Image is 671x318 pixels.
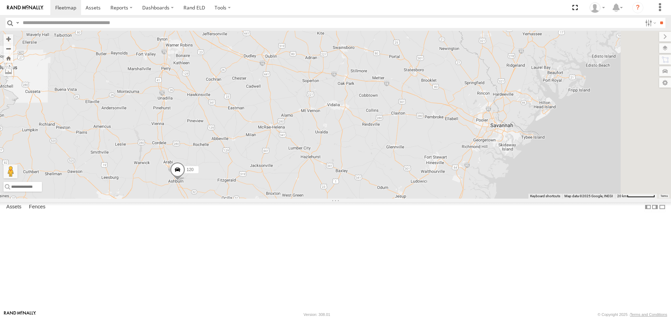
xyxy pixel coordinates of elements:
[187,168,194,172] span: 120
[3,44,13,53] button: Zoom out
[3,34,13,44] button: Zoom in
[3,202,25,212] label: Assets
[617,194,627,198] span: 20 km
[3,164,17,178] button: Drag Pegman onto the map to open Street View
[7,5,43,10] img: rand-logo.svg
[304,312,330,317] div: Version: 308.01
[530,194,560,199] button: Keyboard shortcuts
[630,312,667,317] a: Terms and Conditions
[26,202,49,212] label: Fences
[659,202,666,212] label: Hide Summary Table
[661,194,668,197] a: Terms (opens in new tab)
[642,18,657,28] label: Search Filter Options
[615,194,657,199] button: Map Scale: 20 km per 76 pixels
[598,312,667,317] div: © Copyright 2025 -
[644,202,651,212] label: Dock Summary Table to the Left
[15,18,20,28] label: Search Query
[4,311,36,318] a: Visit our Website
[632,2,643,13] i: ?
[3,66,13,76] label: Measure
[651,202,658,212] label: Dock Summary Table to the Right
[564,194,613,198] span: Map data ©2025 Google, INEGI
[3,53,13,63] button: Zoom Home
[659,78,671,88] label: Map Settings
[587,2,607,13] div: Scott Humbel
